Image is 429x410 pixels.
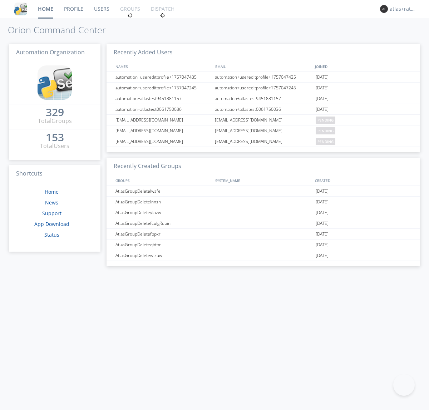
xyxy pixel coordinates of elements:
[114,83,213,93] div: automation+usereditprofile+1757047245
[107,44,420,61] h3: Recently Added Users
[316,93,329,104] span: [DATE]
[114,229,213,239] div: AtlasGroupDeletefbpxr
[107,72,420,83] a: automation+usereditprofile+1757047435automation+usereditprofile+1757047435[DATE]
[316,250,329,261] span: [DATE]
[316,117,335,124] span: pending
[316,72,329,83] span: [DATE]
[38,65,72,100] img: cddb5a64eb264b2086981ab96f4c1ba7
[107,104,420,115] a: automation+atlastest0061750036automation+atlastest0061750036[DATE]
[114,207,213,218] div: AtlasGroupDeleteyiozw
[114,218,213,228] div: AtlasGroupDeletefculgRubin
[213,136,314,147] div: [EMAIL_ADDRESS][DOMAIN_NAME]
[107,115,420,125] a: [EMAIL_ADDRESS][DOMAIN_NAME][EMAIL_ADDRESS][DOMAIN_NAME]pending
[316,229,329,239] span: [DATE]
[313,175,413,186] div: CREATED
[16,48,85,56] span: Automation Organization
[114,197,213,207] div: AtlasGroupDeletelnnsn
[107,158,420,175] h3: Recently Created Groups
[114,136,213,147] div: [EMAIL_ADDRESS][DOMAIN_NAME]
[160,13,165,18] img: spin.svg
[390,5,416,13] div: atlas+ratelimit
[107,229,420,239] a: AtlasGroupDeletefbpxr[DATE]
[213,175,313,186] div: SYSTEM_NAME
[107,136,420,147] a: [EMAIL_ADDRESS][DOMAIN_NAME][EMAIL_ADDRESS][DOMAIN_NAME]pending
[114,125,213,136] div: [EMAIL_ADDRESS][DOMAIN_NAME]
[316,218,329,229] span: [DATE]
[393,374,415,396] iframe: Toggle Customer Support
[107,186,420,197] a: AtlasGroupDeletelwsfe[DATE]
[213,93,314,104] div: automation+atlastest9451881157
[46,134,64,141] div: 153
[114,93,213,104] div: automation+atlastest9451881157
[213,61,313,71] div: EMAIL
[34,221,69,227] a: App Download
[316,138,335,145] span: pending
[107,207,420,218] a: AtlasGroupDeleteyiozw[DATE]
[316,197,329,207] span: [DATE]
[114,104,213,114] div: automation+atlastest0061750036
[107,93,420,104] a: automation+atlastest9451881157automation+atlastest9451881157[DATE]
[316,207,329,218] span: [DATE]
[114,186,213,196] div: AtlasGroupDeletelwsfe
[107,125,420,136] a: [EMAIL_ADDRESS][DOMAIN_NAME][EMAIL_ADDRESS][DOMAIN_NAME]pending
[114,239,213,250] div: AtlasGroupDeleteqbtpr
[44,231,59,238] a: Status
[114,72,213,82] div: automation+usereditprofile+1757047435
[213,83,314,93] div: automation+usereditprofile+1757047245
[40,142,69,150] div: Total Users
[45,188,59,195] a: Home
[213,125,314,136] div: [EMAIL_ADDRESS][DOMAIN_NAME]
[316,239,329,250] span: [DATE]
[316,83,329,93] span: [DATE]
[46,134,64,142] a: 153
[9,165,100,183] h3: Shortcuts
[114,115,213,125] div: [EMAIL_ADDRESS][DOMAIN_NAME]
[213,72,314,82] div: automation+usereditprofile+1757047435
[380,5,388,13] img: 373638.png
[46,109,64,116] div: 329
[316,127,335,134] span: pending
[107,239,420,250] a: AtlasGroupDeleteqbtpr[DATE]
[316,104,329,115] span: [DATE]
[114,175,212,186] div: GROUPS
[38,117,72,125] div: Total Groups
[45,199,58,206] a: News
[128,13,133,18] img: spin.svg
[42,210,61,217] a: Support
[313,61,413,71] div: JOINED
[107,218,420,229] a: AtlasGroupDeletefculgRubin[DATE]
[107,83,420,93] a: automation+usereditprofile+1757047245automation+usereditprofile+1757047245[DATE]
[114,250,213,261] div: AtlasGroupDeletewjzuw
[114,61,212,71] div: NAMES
[107,250,420,261] a: AtlasGroupDeletewjzuw[DATE]
[14,3,27,15] img: cddb5a64eb264b2086981ab96f4c1ba7
[213,115,314,125] div: [EMAIL_ADDRESS][DOMAIN_NAME]
[107,197,420,207] a: AtlasGroupDeletelnnsn[DATE]
[213,104,314,114] div: automation+atlastest0061750036
[46,109,64,117] a: 329
[316,186,329,197] span: [DATE]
